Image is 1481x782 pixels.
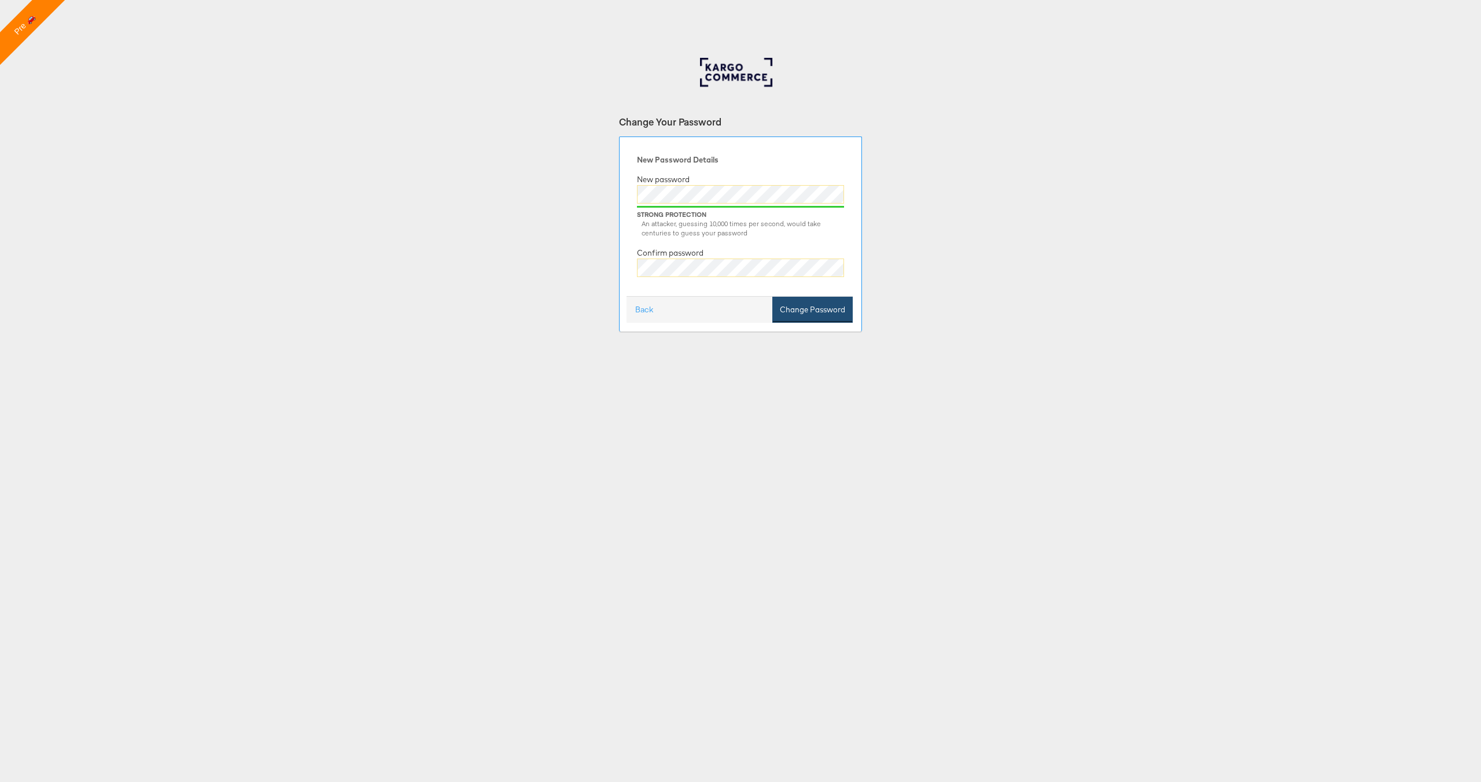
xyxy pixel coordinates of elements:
button: Change Password [772,297,853,323]
a: Back [635,304,653,315]
label: New password [637,174,690,185]
div: Strong Protection [637,210,844,219]
div: An attacker, guessing 10,000 times per second, would take centuries to guess your password [642,219,844,239]
label: Confirm password [637,248,703,259]
div: Change Your Password [619,115,862,128]
div: New Password Details [637,154,844,165]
